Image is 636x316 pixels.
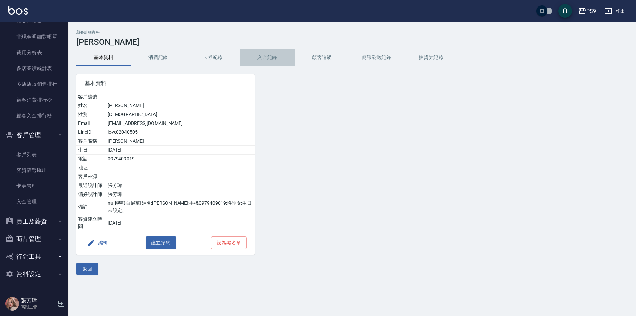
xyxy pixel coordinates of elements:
button: 建立預約 [146,236,176,249]
a: 顧客入金排行榜 [3,108,65,124]
button: 卡券紀錄 [186,49,240,66]
button: 設為黑名單 [211,236,247,249]
td: 客資建立時間 [76,215,106,231]
button: 資料設定 [3,265,65,283]
a: 多店店販銷售排行 [3,76,65,92]
a: 非現金明細對帳單 [3,29,65,45]
td: Email [76,119,106,128]
button: 商品管理 [3,230,65,248]
td: 0979409019 [106,155,255,163]
td: [EMAIL_ADDRESS][DOMAIN_NAME] [106,119,255,128]
h3: [PERSON_NAME] [76,37,628,47]
button: 客戶管理 [3,126,65,144]
button: 抽獎券紀錄 [404,49,458,66]
td: 最近設計師 [76,181,106,190]
td: 生日 [76,146,106,155]
td: love02040505 [106,128,255,137]
button: save [558,4,572,18]
a: 入金管理 [3,194,65,210]
a: 客資篩選匯出 [3,162,65,178]
td: [PERSON_NAME] [106,101,255,110]
button: PS9 [575,4,599,18]
td: null[轉移自展華]姓名:[PERSON_NAME];手機0979409019;性別女;生日未設定。 [106,199,255,215]
p: 高階主管 [21,304,56,310]
img: Logo [8,6,28,15]
td: 姓名 [76,101,106,110]
button: 登出 [602,5,628,17]
td: 電話 [76,155,106,163]
td: 性別 [76,110,106,119]
td: [DATE] [106,146,255,155]
td: 地址 [76,163,106,172]
h2: 顧客詳細資料 [76,30,628,34]
a: 卡券管理 [3,178,65,194]
button: 員工及薪資 [3,213,65,230]
a: 費用分析表 [3,45,65,60]
button: 消費記錄 [131,49,186,66]
td: [DATE] [106,215,255,231]
button: 行銷工具 [3,248,65,265]
td: [PERSON_NAME] [106,137,255,146]
button: 顧客追蹤 [295,49,349,66]
button: 簡訊發送紀錄 [349,49,404,66]
td: 客戶編號 [76,92,106,101]
td: 客戶暱稱 [76,137,106,146]
img: Person [5,297,19,311]
button: 編輯 [85,236,111,249]
button: 入金紀錄 [240,49,295,66]
a: 客戶列表 [3,147,65,162]
td: [DEMOGRAPHIC_DATA] [106,110,255,119]
td: 張芳瑋 [106,190,255,199]
td: 客戶來源 [76,172,106,181]
span: 基本資料 [85,80,247,87]
a: 顧客消費排行榜 [3,92,65,108]
td: 張芳瑋 [106,181,255,190]
td: LineID [76,128,106,137]
h5: 張芳瑋 [21,297,56,304]
button: 返回 [76,263,98,275]
button: 基本資料 [76,49,131,66]
td: 備註 [76,199,106,215]
td: 偏好設計師 [76,190,106,199]
div: PS9 [586,7,596,15]
a: 多店業績統計表 [3,60,65,76]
